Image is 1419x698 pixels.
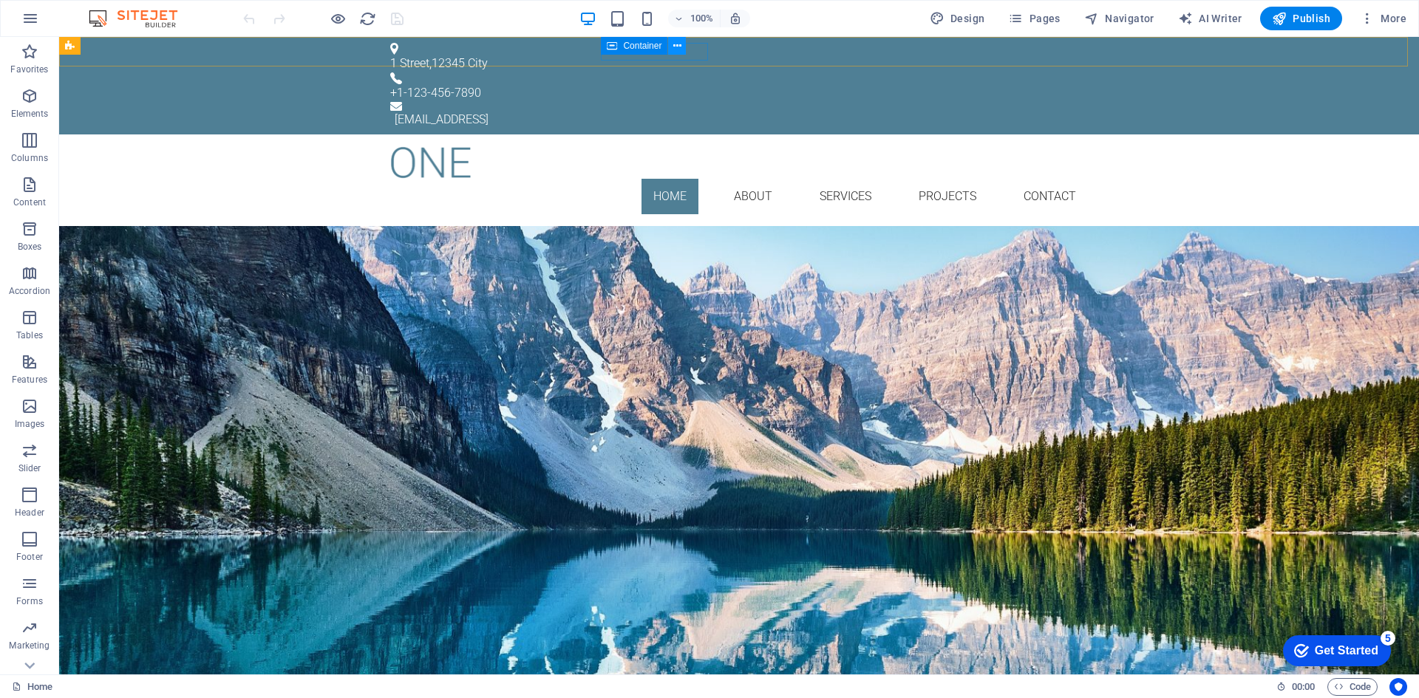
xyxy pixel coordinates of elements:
[1002,7,1066,30] button: Pages
[1272,11,1330,26] span: Publish
[1260,7,1342,30] button: Publish
[924,7,991,30] div: Design (Ctrl+Alt+Y)
[1276,678,1316,696] h6: Session time
[12,7,120,38] div: Get Started 5 items remaining, 0% complete
[16,551,43,563] p: Footer
[9,285,50,297] p: Accordion
[1008,11,1060,26] span: Pages
[1302,681,1304,692] span: :
[15,418,45,430] p: Images
[1354,7,1412,30] button: More
[18,241,42,253] p: Boxes
[16,595,43,607] p: Forms
[1389,678,1407,696] button: Usercentrics
[44,16,107,30] div: Get Started
[16,329,43,341] p: Tables
[690,10,714,27] h6: 100%
[1084,11,1154,26] span: Navigator
[623,41,661,50] span: Container
[10,64,48,75] p: Favorites
[18,462,41,474] p: Slider
[329,10,347,27] button: Click here to leave preview mode and continue editing
[9,640,50,651] p: Marketing
[13,196,46,208] p: Content
[1292,678,1315,696] span: 00 00
[109,3,124,18] div: 5
[1327,678,1378,696] button: Code
[1178,11,1242,26] span: AI Writer
[924,7,991,30] button: Design
[668,10,721,27] button: 100%
[358,10,376,27] button: reload
[1360,11,1406,26] span: More
[85,10,196,27] img: Editor Logo
[12,678,52,696] a: Click to cancel selection. Double-click to open Pages
[359,10,376,27] i: Reload page
[11,152,48,164] p: Columns
[12,374,47,386] p: Features
[15,507,44,519] p: Header
[1078,7,1160,30] button: Navigator
[729,12,742,25] i: On resize automatically adjust zoom level to fit chosen device.
[930,11,985,26] span: Design
[1172,7,1248,30] button: AI Writer
[11,108,49,120] p: Elements
[1334,678,1371,696] span: Code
